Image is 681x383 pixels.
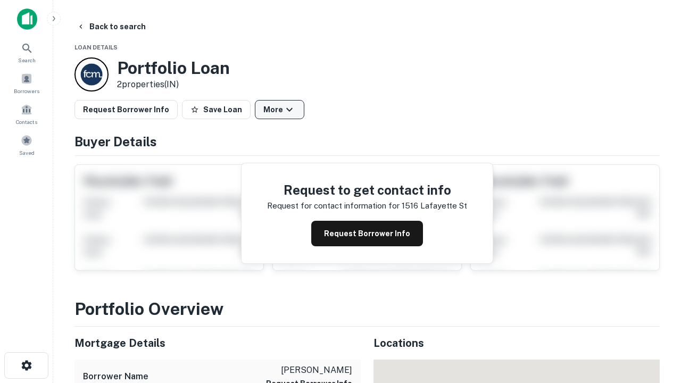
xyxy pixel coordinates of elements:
p: [PERSON_NAME] [266,364,352,377]
h3: Portfolio Loan [117,58,230,78]
a: Search [3,38,50,66]
span: Loan Details [74,44,118,51]
p: 1516 lafayette st [402,199,467,212]
span: Search [18,56,36,64]
a: Saved [3,130,50,159]
button: Back to search [72,17,150,36]
h3: Portfolio Overview [74,296,660,322]
button: Request Borrower Info [74,100,178,119]
span: Contacts [16,118,37,126]
span: Borrowers [14,87,39,95]
h4: Buyer Details [74,132,660,151]
h5: Mortgage Details [74,335,361,351]
button: Request Borrower Info [311,221,423,246]
span: Saved [19,148,35,157]
h5: Locations [373,335,660,351]
h6: Borrower Name [83,370,148,383]
h4: Request to get contact info [267,180,467,199]
a: Contacts [3,99,50,128]
p: Request for contact information for [267,199,400,212]
button: Save Loan [182,100,251,119]
p: 2 properties (IN) [117,78,230,91]
a: Borrowers [3,69,50,97]
button: More [255,100,304,119]
iframe: Chat Widget [628,298,681,349]
img: capitalize-icon.png [17,9,37,30]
